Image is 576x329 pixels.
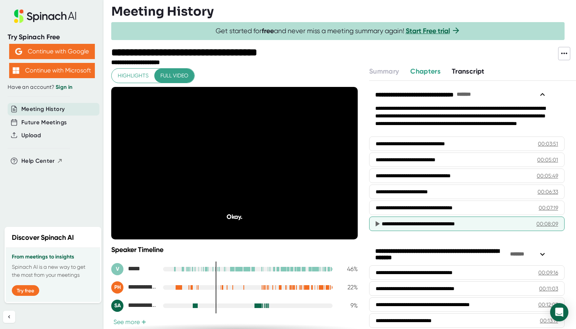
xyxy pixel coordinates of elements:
[118,71,149,80] span: Highlights
[9,44,95,59] button: Continue with Google
[111,4,214,19] h3: Meeting History
[15,48,22,55] img: Aehbyd4JwY73AAAAAElFTkSuQmCC
[369,66,399,77] button: Summary
[339,284,358,291] div: 22 %
[538,301,558,308] div: 00:12:07
[539,285,558,292] div: 00:11:03
[12,254,94,260] h3: From meetings to insights
[21,118,67,127] button: Future Meetings
[369,67,399,75] span: Summary
[111,246,358,254] div: Speaker Timeline
[452,67,485,75] span: Transcript
[21,105,65,114] button: Meeting History
[21,131,41,140] button: Upload
[538,188,558,196] div: 00:06:33
[111,263,123,275] div: V
[12,233,74,243] h2: Discover Spinach AI
[111,300,123,312] div: SA
[538,269,558,276] div: 00:09:16
[56,84,72,90] a: Sign in
[262,27,274,35] b: free
[111,263,157,275] div: Vijay
[339,302,358,309] div: 9 %
[111,281,157,294] div: Pankaj Hingane
[216,27,461,35] span: Get started for and never miss a meeting summary again!
[540,317,558,324] div: 00:13:19
[12,263,94,279] p: Spinach AI is a new way to get the most from your meetings
[537,172,558,180] div: 00:05:49
[160,71,188,80] span: Full video
[154,69,194,83] button: Full video
[410,66,440,77] button: Chapters
[536,220,558,228] div: 00:08:09
[111,281,123,294] div: PH
[111,300,157,312] div: Sidney Amsalem
[8,84,96,91] div: Have an account?
[8,33,96,42] div: Try Spinach Free
[539,204,558,212] div: 00:07:19
[112,69,155,83] button: Highlights
[538,140,558,148] div: 00:03:51
[410,67,440,75] span: Chapters
[406,27,450,35] a: Start Free trial
[3,311,15,323] button: Collapse sidebar
[339,265,358,273] div: 46 %
[550,303,568,321] div: Open Intercom Messenger
[21,157,55,165] span: Help Center
[141,319,146,325] span: +
[136,213,333,220] div: Okay.
[12,285,39,296] button: Try free
[452,66,485,77] button: Transcript
[21,157,63,165] button: Help Center
[9,63,95,78] button: Continue with Microsoft
[537,156,558,164] div: 00:05:01
[111,318,149,326] button: See more+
